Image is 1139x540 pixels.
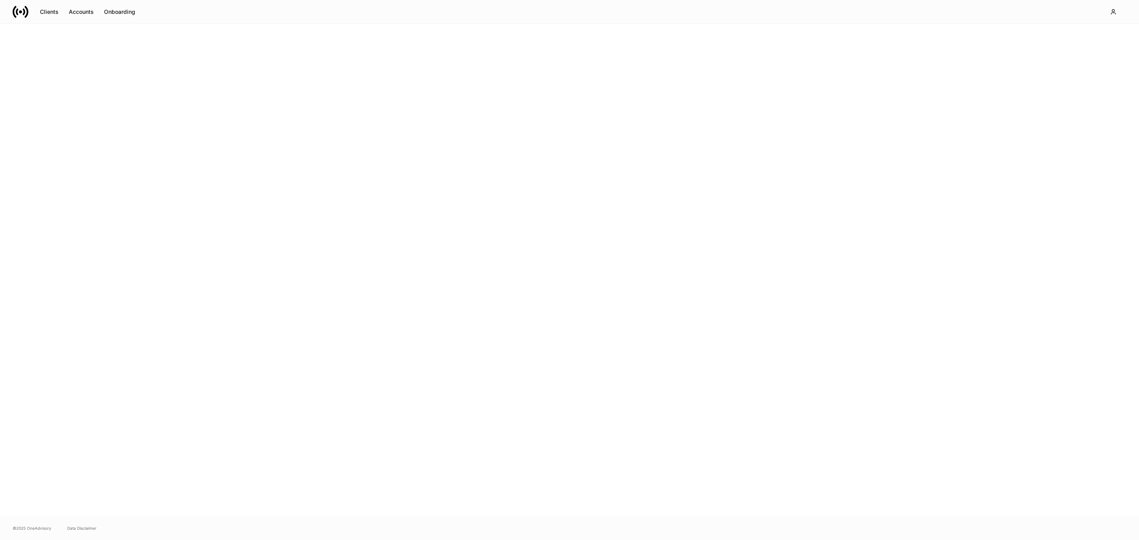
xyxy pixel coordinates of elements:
[35,6,64,18] button: Clients
[67,525,96,531] a: Data Disclaimer
[69,8,94,16] div: Accounts
[64,6,99,18] button: Accounts
[99,6,140,18] button: Onboarding
[40,8,59,16] div: Clients
[104,8,135,16] div: Onboarding
[13,525,51,531] span: © 2025 OneAdvisory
